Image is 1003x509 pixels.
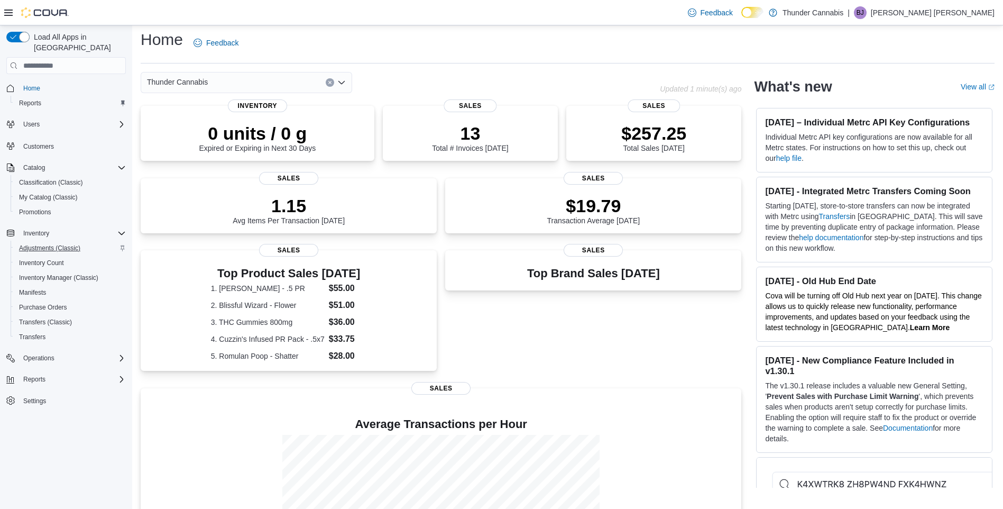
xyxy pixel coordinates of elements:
h3: Top Product Sales [DATE] [211,267,367,280]
span: Purchase Orders [19,303,67,312]
p: $257.25 [621,123,686,144]
span: Classification (Classic) [15,176,126,189]
span: Settings [19,394,126,407]
a: help documentation [799,233,863,242]
button: Operations [2,351,130,366]
span: Sales [628,99,680,112]
span: Catalog [23,163,45,172]
a: Feedback [684,2,737,23]
button: Operations [19,352,59,365]
dd: $55.00 [329,282,367,295]
a: View allExternal link [961,83,995,91]
dd: $36.00 [329,316,367,329]
span: Settings [23,397,46,405]
a: Documentation [883,424,933,432]
button: Reports [11,96,130,111]
p: [PERSON_NAME] [PERSON_NAME] [871,6,995,19]
span: Transfers [19,333,45,341]
h3: [DATE] - Old Hub End Date [765,276,983,286]
div: Total # Invoices [DATE] [432,123,508,152]
button: Transfers [11,330,130,344]
a: Inventory Count [15,257,68,269]
div: Transaction Average [DATE] [547,195,640,225]
span: Classification (Classic) [19,178,83,187]
a: Transfers [15,331,50,343]
p: 13 [432,123,508,144]
span: Transfers (Classic) [19,318,72,326]
strong: Prevent Sales with Purchase Limit Warning [767,392,918,401]
svg: External link [988,84,995,90]
button: Promotions [11,205,130,220]
p: Starting [DATE], store-to-store transfers can now be integrated with Metrc using in [GEOGRAPHIC_D... [765,201,983,253]
button: Purchase Orders [11,300,130,315]
a: Adjustments (Classic) [15,242,85,254]
a: Inventory Manager (Classic) [15,271,103,284]
span: Feedback [701,7,733,18]
span: Inventory [23,229,49,238]
a: Home [19,82,44,95]
span: Catalog [19,161,126,174]
p: The v1.30.1 release includes a valuable new General Setting, ' ', which prevents sales when produ... [765,380,983,444]
span: Home [19,81,126,95]
dt: 4. Cuzzin's Infused PR Pack - .5x7 [211,334,325,344]
span: Reports [23,375,45,384]
dt: 3. THC Gummies 800mg [211,317,325,328]
button: Reports [19,373,50,386]
dd: $33.75 [329,333,367,346]
button: Users [19,118,44,131]
button: Inventory Manager (Classic) [11,270,130,285]
p: 0 units / 0 g [199,123,316,144]
a: Purchase Orders [15,301,71,314]
div: Barbara Jimmy [854,6,867,19]
a: Promotions [15,206,56,219]
dd: $28.00 [329,350,367,362]
span: Sales [564,172,623,185]
span: Home [23,84,40,93]
button: My Catalog (Classic) [11,190,130,205]
p: Thunder Cannabis [783,6,843,19]
a: Reports [15,97,45,110]
span: Manifests [19,288,46,297]
button: Users [2,117,130,132]
a: Classification (Classic) [15,176,87,189]
a: Feedback [189,32,243,53]
button: Adjustments (Classic) [11,241,130,256]
button: Inventory Count [11,256,130,270]
span: Customers [19,139,126,152]
button: Clear input [326,78,334,87]
button: Catalog [2,160,130,175]
span: Sales [411,382,471,395]
button: Transfers (Classic) [11,315,130,330]
span: Inventory Manager (Classic) [15,271,126,284]
span: Reports [19,99,41,107]
button: Reports [2,372,130,387]
h3: [DATE] – Individual Metrc API Key Configurations [765,117,983,128]
span: Inventory [228,99,287,112]
button: Inventory [19,227,53,240]
span: Promotions [15,206,126,219]
a: Settings [19,395,50,407]
span: Inventory Count [15,257,126,269]
p: $19.79 [547,195,640,216]
h1: Home [141,29,183,50]
button: Classification (Classic) [11,175,130,190]
dt: 2. Blissful Wizard - Flower [211,300,325,311]
button: Customers [2,138,130,153]
button: Open list of options [337,78,346,87]
span: Manifests [15,286,126,299]
span: BJ [857,6,864,19]
span: Adjustments (Classic) [15,242,126,254]
input: Dark Mode [741,7,763,18]
span: Operations [23,354,54,362]
button: Manifests [11,285,130,300]
strong: Learn More [910,323,950,332]
span: Reports [19,373,126,386]
span: Feedback [206,38,238,48]
p: | [848,6,850,19]
span: Load All Apps in [GEOGRAPHIC_DATA] [30,32,126,53]
button: Home [2,80,130,96]
span: Inventory Count [19,259,64,267]
h4: Average Transactions per Hour [149,418,733,431]
span: Customers [23,142,54,151]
